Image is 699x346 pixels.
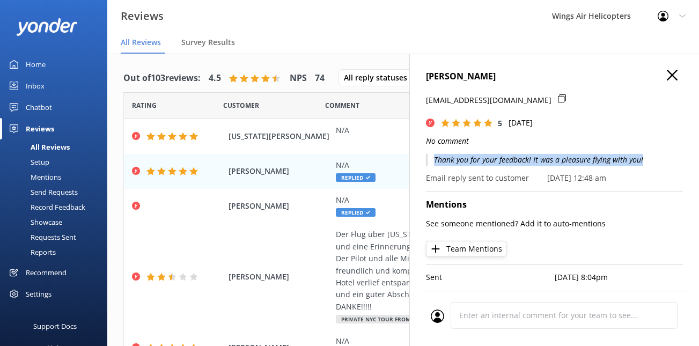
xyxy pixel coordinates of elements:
[6,245,107,260] a: Reports
[26,283,51,305] div: Settings
[181,37,235,48] span: Survey Results
[344,72,414,84] span: All reply statuses
[426,218,683,230] p: See someone mentioned? Add it to auto-mentions
[229,200,330,212] span: [PERSON_NAME]
[26,97,52,118] div: Chatbot
[229,165,330,177] span: [PERSON_NAME]
[6,185,78,200] div: Send Requests
[6,230,107,245] a: Requests Sent
[290,71,307,85] h4: NPS
[132,100,157,111] span: Date
[431,310,444,323] img: user_profile.svg
[336,124,610,136] div: N/A
[336,229,610,313] div: Der Flug über [US_STATE] bei Sonnenuntergang war ein einmaliges Erlebnis und eine Erinnerung für'...
[121,8,164,25] h3: Reviews
[426,136,469,146] i: No comment
[6,215,62,230] div: Showcase
[26,54,46,75] div: Home
[426,271,555,283] p: Sent
[26,262,67,283] div: Recommend
[26,75,45,97] div: Inbox
[26,118,54,139] div: Reviews
[498,118,502,128] span: 5
[6,215,107,230] a: Showcase
[426,241,506,257] button: Team Mentions
[336,315,472,323] span: Private NYC Tour from [GEOGRAPHIC_DATA]
[336,173,376,182] span: Replied
[123,71,201,85] h4: Out of 103 reviews:
[336,159,610,171] div: N/A
[6,154,107,170] a: Setup
[336,208,376,217] span: Replied
[426,154,683,166] p: Thank you for your feedback! It was a pleasure flying with you!
[426,172,529,184] p: Email reply sent to customer
[6,185,107,200] a: Send Requests
[6,245,56,260] div: Reports
[325,100,359,111] span: Question
[6,200,85,215] div: Record Feedback
[667,70,678,82] button: Close
[33,315,77,337] div: Support Docs
[121,37,161,48] span: All Reviews
[6,230,76,245] div: Requests Sent
[6,170,61,185] div: Mentions
[426,70,683,84] h4: [PERSON_NAME]
[336,194,610,206] div: N/A
[555,271,683,283] p: [DATE] 8:04pm
[6,170,107,185] a: Mentions
[6,154,49,170] div: Setup
[229,130,330,142] span: [US_STATE][PERSON_NAME]
[229,271,330,283] span: [PERSON_NAME]
[426,198,683,212] h4: Mentions
[426,94,551,106] p: [EMAIL_ADDRESS][DOMAIN_NAME]
[315,71,325,85] h4: 74
[223,100,259,111] span: Date
[6,139,70,154] div: All Reviews
[209,71,221,85] h4: 4.5
[6,139,107,154] a: All Reviews
[509,117,533,129] p: [DATE]
[16,18,78,36] img: yonder-white-logo.png
[6,200,107,215] a: Record Feedback
[547,172,606,184] p: [DATE] 12:48 am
